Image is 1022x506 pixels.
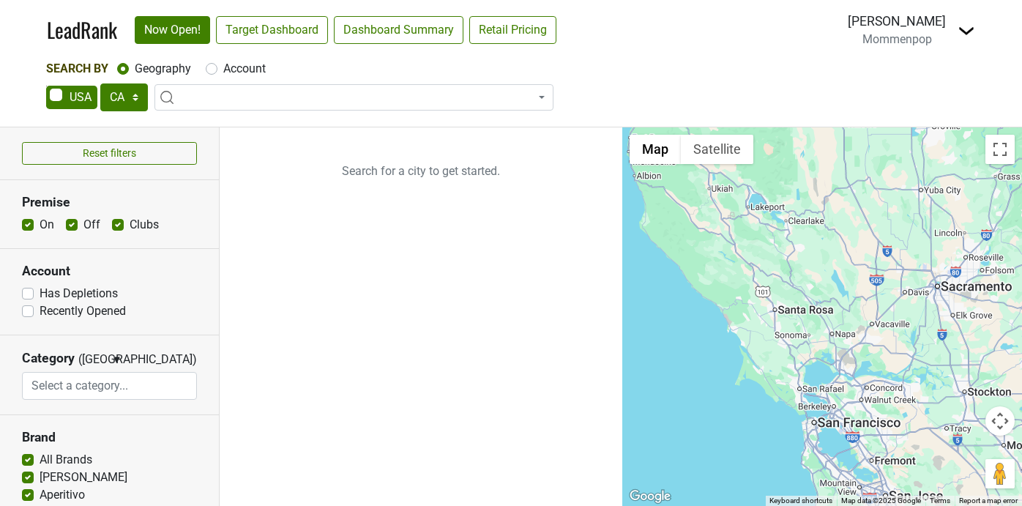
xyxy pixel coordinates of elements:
span: Map data ©2025 Google [841,496,921,505]
label: All Brands [40,451,92,469]
button: Reset filters [22,142,197,165]
div: [PERSON_NAME] [848,12,946,31]
label: Clubs [130,216,159,234]
span: ▼ [111,353,122,366]
input: Select a category... [23,372,196,400]
img: Dropdown Menu [958,22,975,40]
a: Retail Pricing [469,16,556,44]
label: On [40,216,54,234]
a: Terms (opens in new tab) [930,496,950,505]
span: Mommenpop [862,32,932,46]
span: Search By [46,62,108,75]
h3: Premise [22,195,197,210]
a: Report a map error [959,496,1018,505]
button: Show street map [630,135,681,164]
h3: Brand [22,430,197,445]
label: Has Depletions [40,285,118,302]
button: Show satellite imagery [681,135,753,164]
button: Toggle fullscreen view [985,135,1015,164]
a: LeadRank [47,15,117,45]
h3: Account [22,264,197,279]
label: Aperitivo [40,486,85,504]
label: [PERSON_NAME] [40,469,127,486]
button: Keyboard shortcuts [769,496,832,506]
a: Now Open! [135,16,210,44]
label: Account [223,60,266,78]
label: Geography [135,60,191,78]
img: Google [626,487,674,506]
a: Open this area in Google Maps (opens a new window) [626,487,674,506]
a: Dashboard Summary [334,16,463,44]
button: Map camera controls [985,406,1015,436]
p: Search for a city to get started. [220,127,622,215]
span: ([GEOGRAPHIC_DATA]) [78,351,108,372]
h3: Category [22,351,75,366]
label: Recently Opened [40,302,126,320]
button: Drag Pegman onto the map to open Street View [985,459,1015,488]
a: Target Dashboard [216,16,328,44]
label: Off [83,216,100,234]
